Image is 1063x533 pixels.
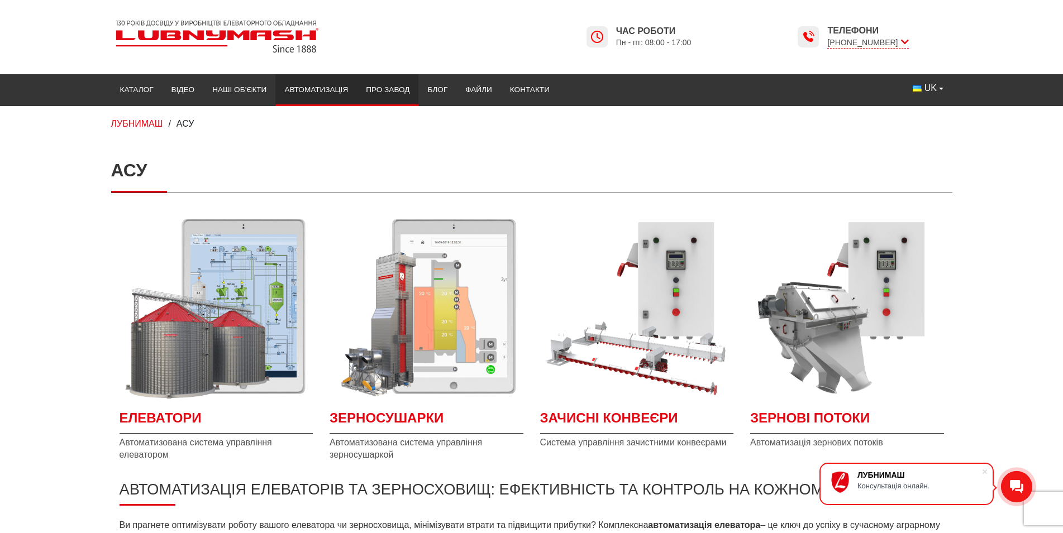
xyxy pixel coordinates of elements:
[540,436,734,449] span: Система управління зачистними конвеєрами
[857,470,981,479] div: ЛУБНИМАШ
[456,78,501,102] a: Файли
[648,520,760,530] strong: автоматизація елеватора
[120,436,313,462] span: Автоматизована система управління елеватором
[177,119,194,128] span: АСУ
[330,210,523,404] a: Детальніше Зерносушарки
[357,78,418,102] a: Про завод
[750,210,944,404] a: Детальніше Зернові потоки
[120,481,944,506] h2: Автоматизація елеваторів та зерносховищ: ефективність та контроль на кожному етапі
[540,409,734,434] a: Детальніше Зачисні конвеєри
[827,37,908,49] span: [PHONE_NUMBER]
[111,148,952,193] h1: АСУ
[120,409,313,434] a: Детальніше Елеватори
[827,25,908,37] span: Телефони
[203,78,275,102] a: Наші об’єкти
[857,482,981,490] div: Консультація онлайн.
[540,409,734,434] span: Зачисні конвеєри
[330,409,523,434] span: Зерносушарки
[616,25,692,37] span: Час роботи
[111,119,163,128] a: ЛУБНИМАШ
[501,78,559,102] a: Контакти
[168,119,170,128] span: /
[275,78,357,102] a: Автоматизація
[750,409,944,434] span: Зернові потоки
[120,210,313,404] a: Детальніше Елеватори
[616,37,692,48] span: Пн - пт: 08:00 - 17:00
[802,30,815,44] img: Lubnymash time icon
[904,78,952,99] button: UK
[590,30,604,44] img: Lubnymash time icon
[111,78,163,102] a: Каталог
[120,409,313,434] span: Елеватори
[750,409,944,434] a: Детальніше Зернові потоки
[163,78,204,102] a: Відео
[924,82,937,94] span: UK
[913,85,922,92] img: Українська
[330,409,523,434] a: Детальніше Зерносушарки
[750,436,944,449] span: Автоматизація зернових потоків
[540,210,734,404] a: Детальніше Зачисні конвеєри
[418,78,456,102] a: Блог
[330,436,523,462] span: Автоматизована система управління зерносушаркой
[111,16,323,57] img: Lubnymash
